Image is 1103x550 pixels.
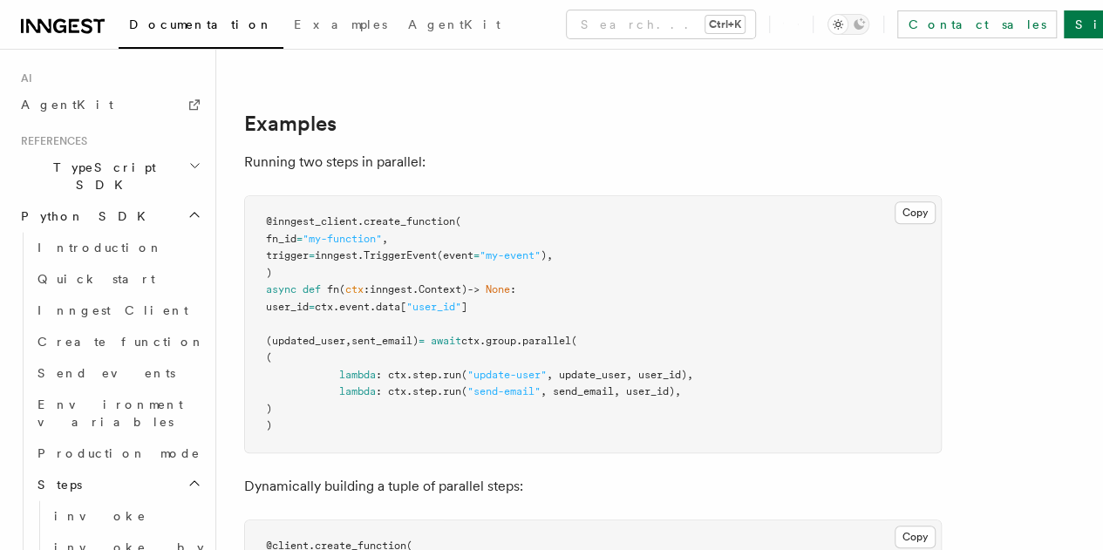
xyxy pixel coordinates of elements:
[547,369,693,381] span: , update_user, user_id),
[419,283,467,295] span: Context)
[283,5,398,47] a: Examples
[37,335,205,349] span: Create function
[398,5,511,47] a: AgentKit
[443,369,461,381] span: run
[54,509,146,523] span: invoke
[364,283,370,295] span: :
[567,10,755,38] button: Search...Ctrl+K
[14,152,205,200] button: TypeScript SDK
[339,369,376,381] span: lambda
[455,215,461,227] span: (
[31,469,205,500] button: Steps
[376,369,443,381] span: : ctx.step.
[370,283,412,295] span: inngest
[461,335,480,347] span: ctx
[266,267,272,279] span: )
[419,335,425,347] span: =
[244,112,337,136] a: Examples
[473,249,480,261] span: =
[541,385,681,397] span: , send_email, user_id),
[516,335,522,347] span: .
[266,249,309,261] span: trigger
[309,249,315,261] span: =
[303,283,321,295] span: def
[315,301,333,313] span: ctx
[309,301,315,313] span: =
[244,150,942,174] p: Running two steps in parallel:
[376,301,400,313] span: data
[37,303,188,317] span: Inngest Client
[461,385,467,397] span: (
[14,134,87,148] span: References
[895,201,936,224] button: Copy
[294,17,387,31] span: Examples
[37,241,163,255] span: Introduction
[129,17,273,31] span: Documentation
[266,215,357,227] span: @inngest_client
[467,385,541,397] span: "send-email"
[400,301,406,313] span: [
[327,283,339,295] span: fn
[37,272,155,286] span: Quick start
[382,233,388,245] span: ,
[14,89,205,120] a: AgentKit
[339,301,370,313] span: event
[541,249,553,261] span: ),
[461,369,467,381] span: (
[370,301,376,313] span: .
[437,249,473,261] span: (event
[296,233,303,245] span: =
[461,301,467,313] span: ]
[895,526,936,548] button: Copy
[31,438,205,469] a: Production mode
[705,16,745,33] kbd: Ctrl+K
[31,326,205,357] a: Create function
[31,389,205,438] a: Environment variables
[443,385,461,397] span: run
[14,207,156,225] span: Python SDK
[315,249,364,261] span: inngest.
[467,369,547,381] span: "update-user"
[266,335,345,347] span: (updated_user
[364,249,437,261] span: TriggerEvent
[345,335,351,347] span: ,
[266,233,296,245] span: fn_id
[14,71,32,85] span: AI
[333,301,339,313] span: .
[486,283,510,295] span: None
[266,419,272,431] span: )
[571,335,577,347] span: (
[406,301,461,313] span: "user_id"
[37,366,175,380] span: Send events
[339,283,345,295] span: (
[47,500,205,532] a: invoke
[14,159,188,194] span: TypeScript SDK
[266,351,272,363] span: (
[266,283,296,295] span: async
[21,98,113,112] span: AgentKit
[376,385,443,397] span: : ctx.step.
[14,200,205,232] button: Python SDK
[31,263,205,295] a: Quick start
[31,357,205,389] a: Send events
[364,215,455,227] span: create_function
[357,215,364,227] span: .
[431,335,461,347] span: await
[266,403,272,415] span: )
[467,283,480,295] span: ->
[37,446,201,460] span: Production mode
[244,474,942,499] p: Dynamically building a tuple of parallel steps:
[480,249,541,261] span: "my-event"
[31,476,82,493] span: Steps
[339,385,376,397] span: lambda
[897,10,1057,38] a: Contact sales
[303,233,382,245] span: "my-function"
[119,5,283,49] a: Documentation
[412,283,419,295] span: .
[827,14,869,35] button: Toggle dark mode
[480,335,486,347] span: .
[266,301,309,313] span: user_id
[510,283,516,295] span: :
[31,232,205,263] a: Introduction
[345,283,364,295] span: ctx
